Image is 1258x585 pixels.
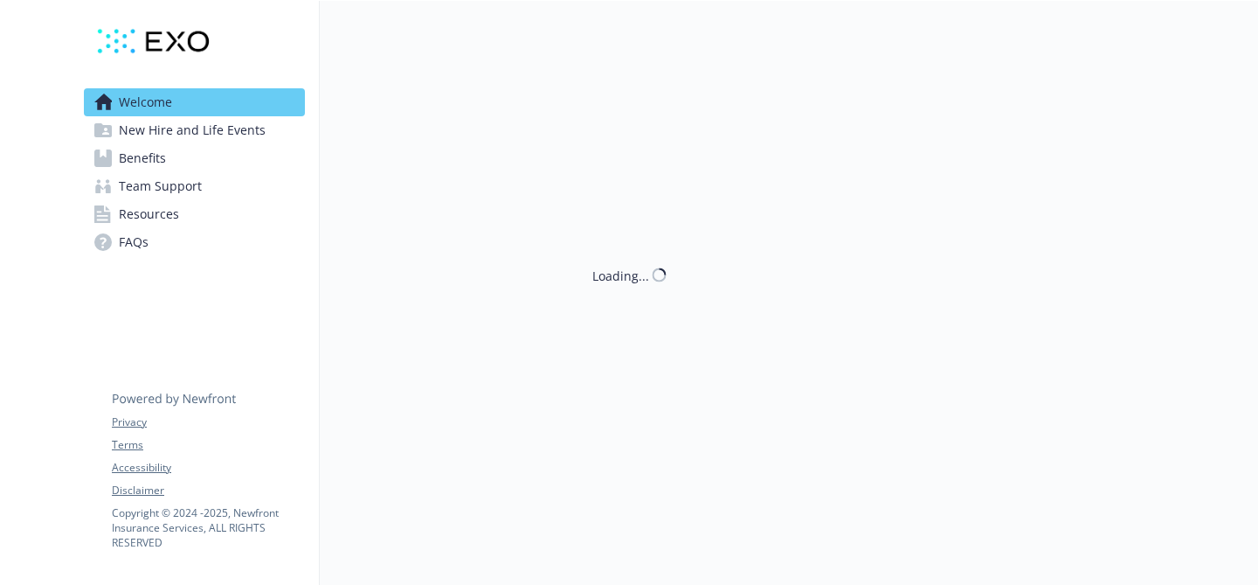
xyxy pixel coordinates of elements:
[84,172,305,200] a: Team Support
[119,228,149,256] span: FAQs
[84,144,305,172] a: Benefits
[592,266,649,284] div: Loading...
[112,505,304,550] p: Copyright © 2024 - 2025 , Newfront Insurance Services, ALL RIGHTS RESERVED
[112,437,304,453] a: Terms
[84,88,305,116] a: Welcome
[84,200,305,228] a: Resources
[119,144,166,172] span: Benefits
[112,483,304,498] a: Disclaimer
[112,414,304,430] a: Privacy
[119,88,172,116] span: Welcome
[84,228,305,256] a: FAQs
[119,172,202,200] span: Team Support
[119,200,179,228] span: Resources
[119,116,266,144] span: New Hire and Life Events
[112,460,304,476] a: Accessibility
[84,116,305,144] a: New Hire and Life Events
